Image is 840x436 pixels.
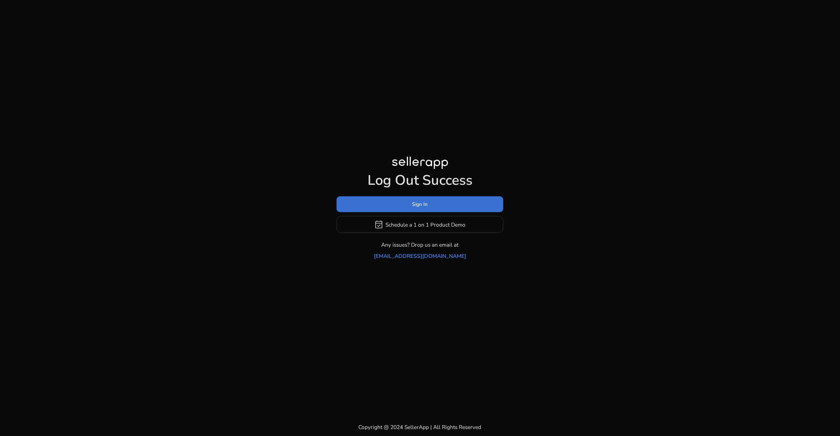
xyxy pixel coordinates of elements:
button: Sign In [337,196,503,212]
span: Sign In [412,201,428,208]
h1: Log Out Success [337,172,503,189]
a: [EMAIL_ADDRESS][DOMAIN_NAME] [374,252,466,260]
button: event_availableSchedule a 1 on 1 Product Demo [337,216,503,233]
p: Any issues? Drop us an email at [382,241,459,249]
span: event_available [374,220,383,229]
